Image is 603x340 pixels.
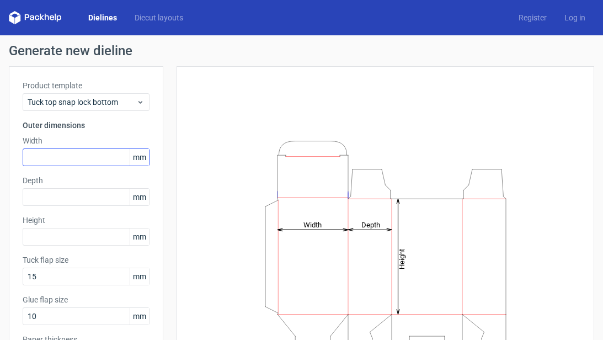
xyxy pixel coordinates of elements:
label: Height [23,215,150,226]
a: Dielines [79,12,126,23]
span: mm [130,189,149,205]
span: mm [130,268,149,285]
label: Product template [23,80,150,91]
label: Depth [23,175,150,186]
a: Register [510,12,556,23]
tspan: Depth [361,220,380,229]
a: Log in [556,12,594,23]
h1: Generate new dieline [9,44,594,57]
tspan: Height [398,248,406,269]
span: mm [130,229,149,245]
span: mm [130,308,149,325]
label: Width [23,135,150,146]
tspan: Width [303,220,321,229]
label: Tuck flap size [23,254,150,265]
span: Tuck top snap lock bottom [28,97,136,108]
span: mm [130,149,149,166]
a: Diecut layouts [126,12,192,23]
h3: Outer dimensions [23,120,150,131]
label: Glue flap size [23,294,150,305]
